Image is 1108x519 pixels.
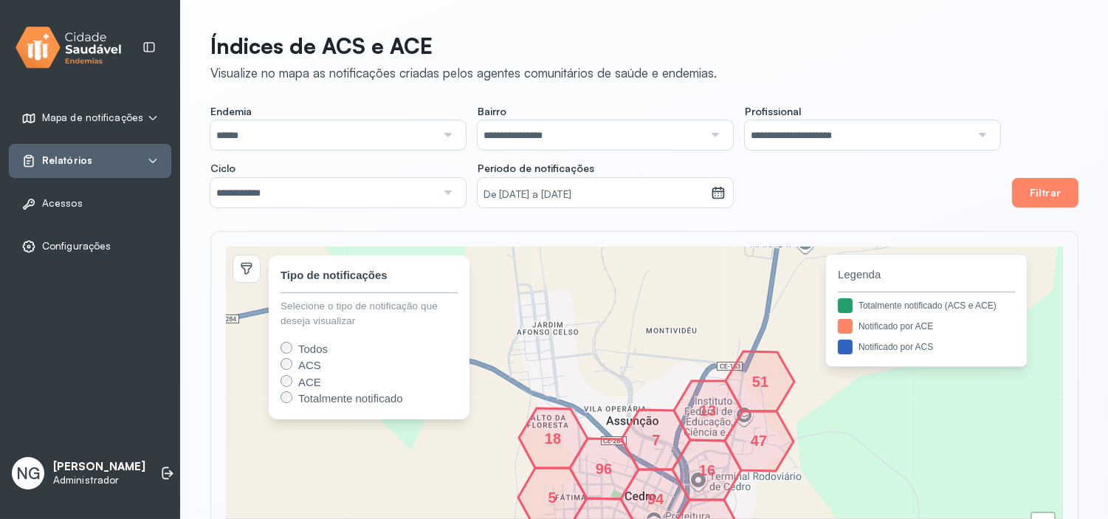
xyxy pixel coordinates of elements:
span: Endemia [210,105,252,118]
div: 5 [548,493,557,502]
div: 18 [548,434,557,443]
a: Configurações [21,239,159,254]
div: 16 [703,466,712,475]
p: [PERSON_NAME] [53,460,145,474]
span: ACS [298,359,321,371]
div: 47 [754,436,763,445]
span: Profissional [745,105,801,118]
span: Relatórios [42,154,92,167]
span: Totalmente notificado [298,392,403,405]
span: Bairro [478,105,506,118]
div: 94 [651,495,660,503]
div: 13 [703,406,712,415]
span: ACE [298,376,321,388]
span: Todos [298,343,328,355]
div: Tipo de notificações [281,267,388,284]
div: Visualize no mapa as notificações criadas pelos agentes comunitários de saúde e endemias. [210,65,717,80]
span: Mapa de notificações [42,111,143,124]
span: Legenda [838,267,1015,283]
div: Selecione o tipo de notificação que deseja visualizar [281,299,458,329]
div: 51 [756,377,765,386]
div: Totalmente notificado (ACS e ACE) [858,299,997,312]
img: logo.svg [16,24,122,72]
span: Ciclo [210,162,235,175]
div: 7 [652,436,661,444]
span: Período de notificações [478,162,594,175]
div: Notificado por ACS [858,340,933,354]
p: Índices de ACS e ACE [210,32,717,59]
span: Acessos [42,197,83,210]
div: 96 [599,464,608,473]
small: De [DATE] a [DATE] [484,188,705,202]
div: Notificado por ACE [858,320,933,333]
button: Filtrar [1012,178,1078,207]
p: Administrador [53,474,145,487]
span: NG [16,464,40,483]
span: Configurações [42,240,111,252]
a: Acessos [21,196,159,211]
